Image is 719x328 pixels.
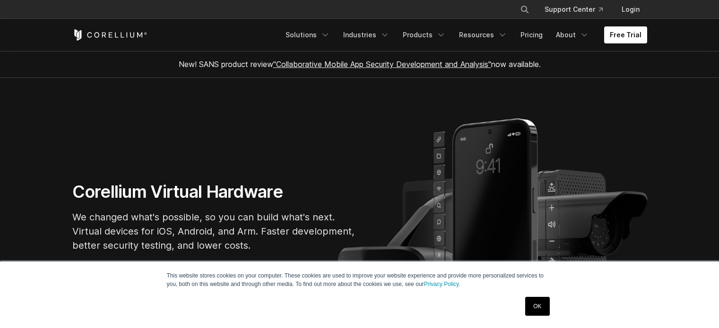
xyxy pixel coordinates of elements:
[516,1,533,18] button: Search
[280,26,336,43] a: Solutions
[453,26,513,43] a: Resources
[72,29,147,41] a: Corellium Home
[397,26,451,43] a: Products
[273,59,491,69] a: "Collaborative Mobile App Security Development and Analysis"
[515,26,548,43] a: Pricing
[167,271,553,288] p: This website stores cookies on your computer. These cookies are used to improve your website expe...
[614,1,647,18] a: Login
[604,26,647,43] a: Free Trial
[537,1,610,18] a: Support Center
[509,1,647,18] div: Navigation Menu
[338,26,395,43] a: Industries
[280,26,647,43] div: Navigation Menu
[550,26,595,43] a: About
[179,59,541,69] span: New! SANS product review now available.
[424,281,460,287] a: Privacy Policy.
[72,210,356,252] p: We changed what's possible, so you can build what's next. Virtual devices for iOS, Android, and A...
[525,297,549,316] a: OK
[72,181,356,202] h1: Corellium Virtual Hardware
